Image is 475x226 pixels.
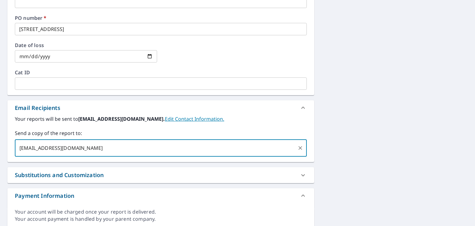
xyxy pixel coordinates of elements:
div: Your account will be charged once your report is delivered. [15,208,307,215]
label: Your reports will be sent to [15,115,307,123]
div: Payment Information [15,192,74,200]
a: EditContactInfo [165,115,224,122]
label: Date of loss [15,43,157,48]
div: Substitutions and Customization [15,171,104,179]
div: Your account payment is handled by your parent company. [15,215,307,223]
label: Send a copy of the report to: [15,129,307,137]
button: Clear [296,144,305,152]
b: [EMAIL_ADDRESS][DOMAIN_NAME]. [78,115,165,122]
label: Cat ID [15,70,307,75]
label: PO number [15,15,307,20]
div: Substitutions and Customization [7,167,314,183]
div: Email Recipients [7,100,314,115]
div: Payment Information [7,188,314,203]
div: Email Recipients [15,104,60,112]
